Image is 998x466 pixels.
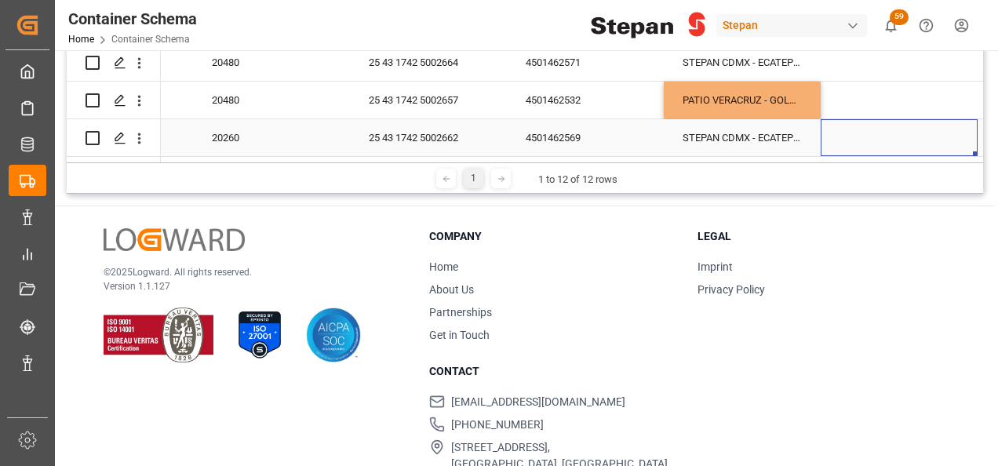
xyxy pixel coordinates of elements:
[429,306,492,319] a: Partnerships
[429,260,458,273] a: Home
[350,44,507,81] div: 25 43 1742 5002664
[698,260,733,273] a: Imprint
[67,82,161,119] div: Press SPACE to select this row.
[67,119,161,157] div: Press SPACE to select this row.
[698,283,765,296] a: Privacy Policy
[664,44,821,81] div: STEPAN CDMX - ECATEPEC
[909,8,944,43] button: Help Center
[873,8,909,43] button: show 59 new notifications
[429,363,678,380] h3: Contact
[716,14,867,37] div: Stepan
[429,283,474,296] a: About Us
[193,119,350,156] div: 20260
[451,417,544,433] span: [PHONE_NUMBER]
[104,228,245,251] img: Logward Logo
[664,82,821,118] div: PATIO VERACRUZ - GOLMEX
[507,82,664,118] div: 4501462532
[464,169,483,188] div: 1
[350,119,507,156] div: 25 43 1742 5002662
[68,34,94,45] a: Home
[890,9,909,25] span: 59
[193,44,350,81] div: 20480
[716,10,873,40] button: Stepan
[538,172,617,187] div: 1 to 12 of 12 rows
[507,119,664,156] div: 4501462569
[591,12,705,39] img: Stepan_Company_logo.svg.png_1713531530.png
[67,44,161,82] div: Press SPACE to select this row.
[350,82,507,118] div: 25 43 1742 5002657
[429,228,678,245] h3: Company
[306,308,361,362] img: AICPA SOC
[664,119,821,156] div: STEPAN CDMX - ECATEPEC
[429,329,490,341] a: Get in Touch
[104,279,390,293] p: Version 1.1.127
[451,394,625,410] span: [EMAIL_ADDRESS][DOMAIN_NAME]
[232,308,287,362] img: ISO 27001 Certification
[507,44,664,81] div: 4501462571
[698,228,946,245] h3: Legal
[104,265,390,279] p: © 2025 Logward. All rights reserved.
[193,82,350,118] div: 20480
[68,7,197,31] div: Container Schema
[104,308,213,362] img: ISO 9001 & ISO 14001 Certification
